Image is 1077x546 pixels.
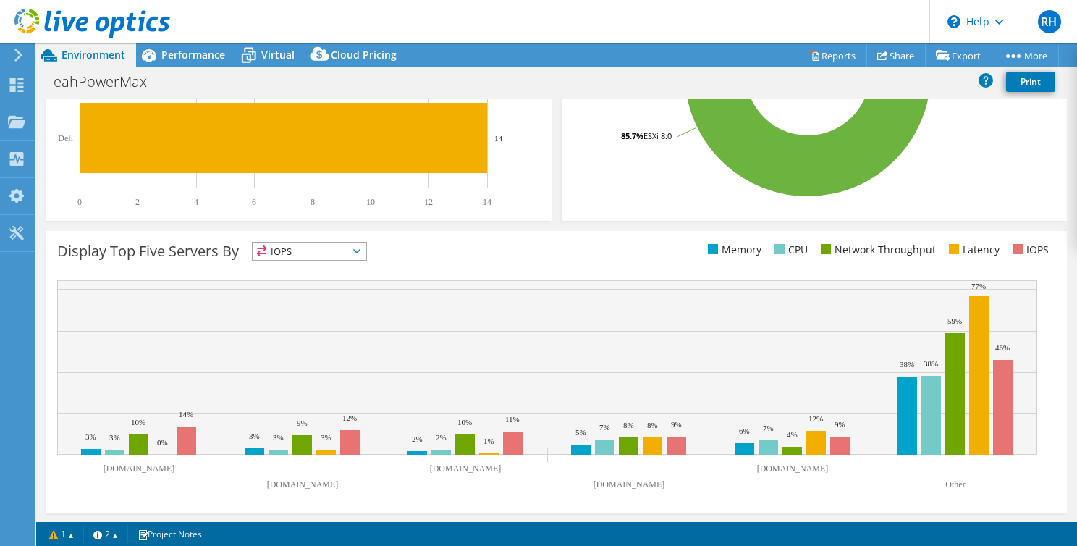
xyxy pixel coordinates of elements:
[924,359,938,368] text: 38%
[267,479,339,490] text: [DOMAIN_NAME]
[995,343,1010,352] text: 46%
[457,418,472,427] text: 10%
[835,420,845,429] text: 9%
[273,433,284,442] text: 3%
[817,242,936,258] li: Network Throughput
[787,430,798,439] text: 4%
[252,197,256,207] text: 6
[900,360,914,369] text: 38%
[798,44,867,67] a: Reports
[331,48,397,62] span: Cloud Pricing
[1006,72,1055,92] a: Print
[757,463,829,474] text: [DOMAIN_NAME]
[483,197,491,207] text: 14
[104,463,175,474] text: [DOMAIN_NAME]
[131,418,145,427] text: 10%
[483,437,494,445] text: 1%
[311,197,315,207] text: 8
[945,479,965,490] text: Other
[58,133,73,143] text: Dell
[771,242,808,258] li: CPU
[39,525,84,543] a: 1
[945,242,1000,258] li: Latency
[1038,10,1061,33] span: RH
[866,44,926,67] a: Share
[47,74,169,90] h1: eahPowerMax
[505,415,520,424] text: 11%
[647,421,658,429] text: 8%
[1009,242,1049,258] li: IOPS
[179,410,193,419] text: 14%
[253,243,366,260] span: IOPS
[494,134,503,143] text: 14
[643,130,672,141] tspan: ESXi 8.0
[342,413,357,422] text: 12%
[575,428,586,437] text: 5%
[366,197,375,207] text: 10
[436,433,447,442] text: 2%
[412,434,423,443] text: 2%
[947,15,960,28] svg: \n
[971,282,986,290] text: 77%
[808,414,823,423] text: 12%
[947,316,962,325] text: 59%
[424,197,433,207] text: 12
[109,433,120,442] text: 3%
[594,479,665,490] text: [DOMAIN_NAME]
[135,197,140,207] text: 2
[739,427,750,435] text: 6%
[161,48,225,62] span: Performance
[321,433,331,442] text: 3%
[249,432,260,440] text: 3%
[621,130,643,141] tspan: 85.7%
[157,438,168,447] text: 0%
[297,419,308,427] text: 9%
[599,423,610,432] text: 7%
[127,525,212,543] a: Project Notes
[671,420,682,429] text: 9%
[85,432,96,441] text: 3%
[992,44,1059,67] a: More
[925,44,992,67] a: Export
[83,525,128,543] a: 2
[261,48,295,62] span: Virtual
[194,197,198,207] text: 4
[763,424,774,432] text: 7%
[62,48,125,62] span: Environment
[623,421,634,429] text: 8%
[430,463,502,474] text: [DOMAIN_NAME]
[704,242,761,258] li: Memory
[77,197,82,207] text: 0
